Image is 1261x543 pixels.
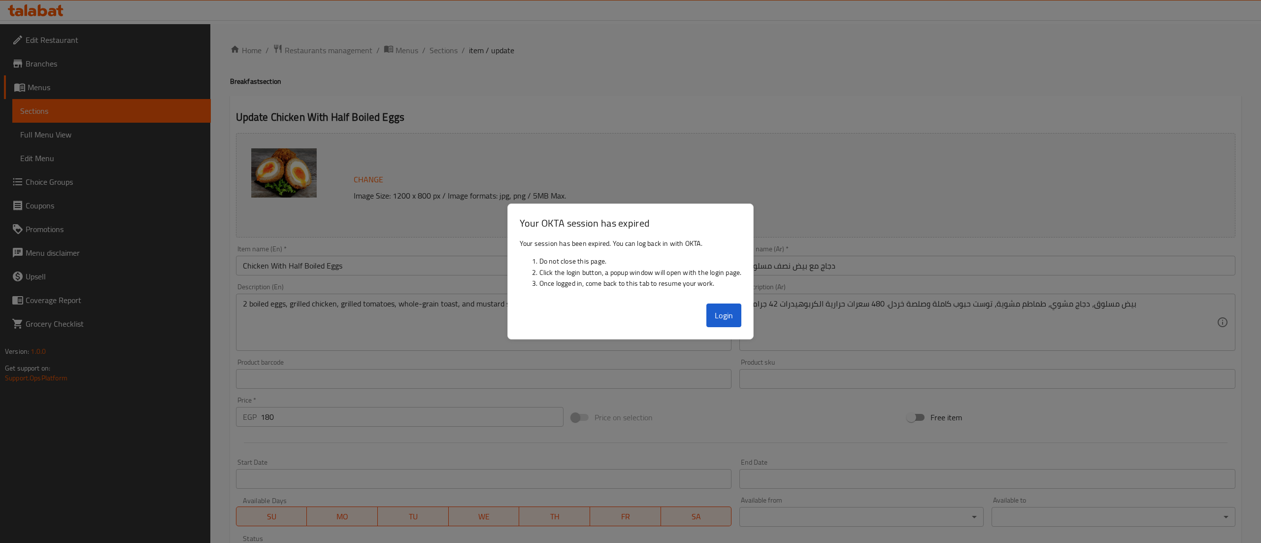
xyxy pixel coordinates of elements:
[508,234,754,300] div: Your session has been expired. You can log back in with OKTA.
[539,267,742,278] li: Click the login button, a popup window will open with the login page.
[706,304,742,327] button: Login
[539,278,742,289] li: Once logged in, come back to this tab to resume your work.
[539,256,742,267] li: Do not close this page.
[520,216,742,230] h3: Your OKTA session has expired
